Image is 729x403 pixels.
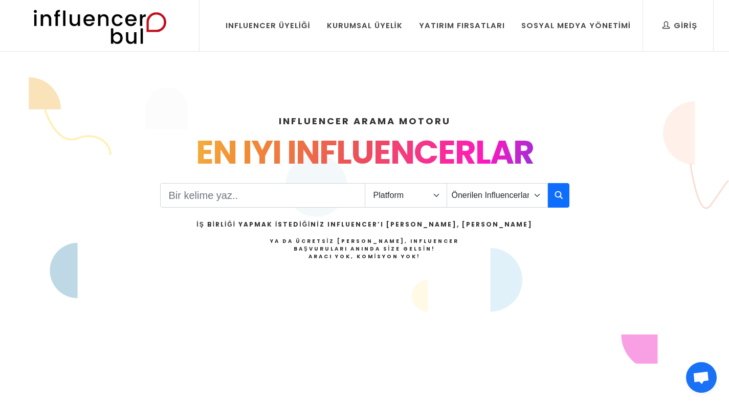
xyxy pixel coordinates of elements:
[226,20,311,31] div: Influencer Üyeliği
[308,253,421,260] strong: Aracı Yok, Komisyon Yok!
[419,20,505,31] div: Yatırım Fırsatları
[160,183,365,208] input: Search
[196,237,532,260] h4: Ya da Ücretsiz [PERSON_NAME], Influencer Başvuruları Anında Size Gelsin!
[521,20,631,31] div: Sosyal Medya Yönetimi
[33,128,696,177] div: EN IYI INFLUENCERLAR
[33,114,696,128] h4: INFLUENCER ARAMA MOTORU
[686,362,717,393] div: Açık sohbet
[662,20,697,31] div: Giriş
[327,20,403,31] div: Kurumsal Üyelik
[196,220,532,229] h2: İş Birliği Yapmak İstediğiniz Influencer’ı [PERSON_NAME], [PERSON_NAME]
